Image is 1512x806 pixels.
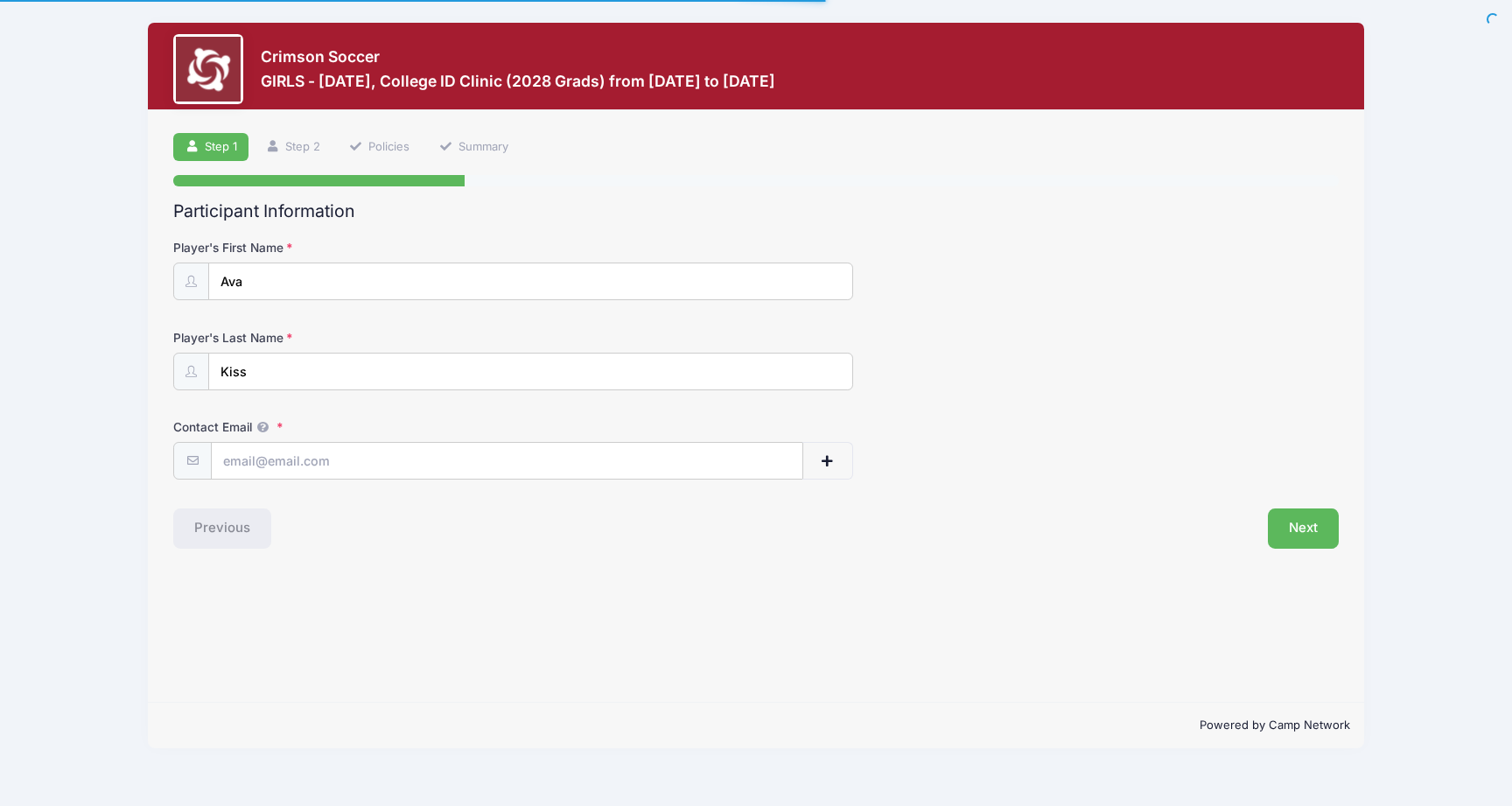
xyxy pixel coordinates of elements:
[1268,508,1339,549] button: Next
[211,442,803,480] input: email@email.com
[254,133,332,162] a: Step 2
[173,418,562,436] label: Contact Email
[173,239,562,256] label: Player's First Name
[261,47,775,66] h3: Crimson Soccer
[162,717,1350,734] p: Powered by Camp Network
[261,72,775,90] h3: GIRLS - [DATE], College ID Clinic (2028 Grads) from [DATE] to [DATE]
[173,201,1339,221] h2: Participant Information
[173,133,248,162] a: Step 1
[338,133,422,162] a: Policies
[208,353,853,390] input: Player's Last Name
[173,329,562,347] label: Player's Last Name
[427,133,520,162] a: Summary
[208,263,853,300] input: Player's First Name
